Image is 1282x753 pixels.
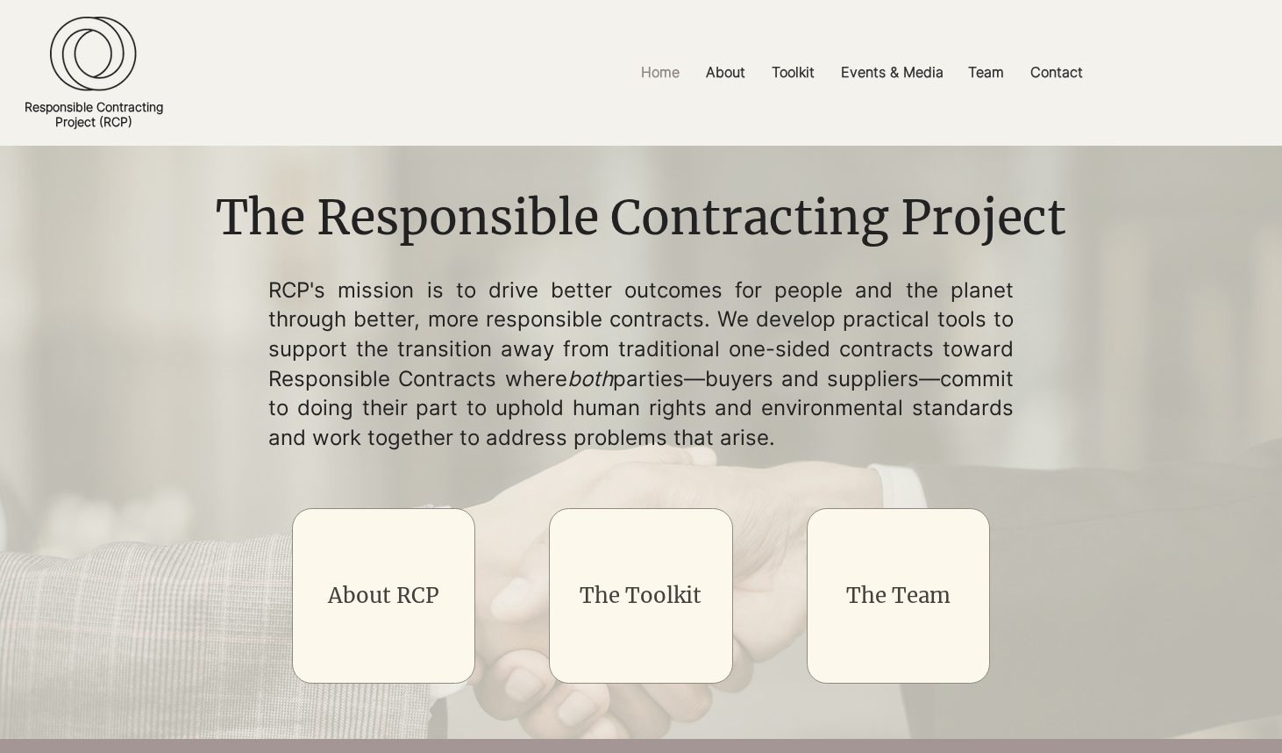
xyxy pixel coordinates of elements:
a: About [693,53,759,92]
p: Team [959,53,1013,92]
h1: The Responsible Contracting Project [203,185,1079,252]
a: Toolkit [759,53,828,92]
p: Events & Media [832,53,952,92]
p: Contact [1022,53,1092,92]
p: Home [632,53,688,92]
a: About RCP [328,582,439,609]
a: Responsible ContractingProject (RCP) [25,99,163,129]
p: Toolkit [763,53,823,92]
a: The Toolkit [580,582,702,609]
a: Team [955,53,1017,92]
a: The Team [846,582,951,609]
span: both [567,366,613,391]
nav: Site [442,53,1282,92]
p: RCP's mission is to drive better outcomes for people and the planet through better, more responsi... [268,276,1014,453]
a: Home [628,53,693,92]
a: Events & Media [828,53,955,92]
p: About [697,53,754,92]
a: Contact [1017,53,1096,92]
